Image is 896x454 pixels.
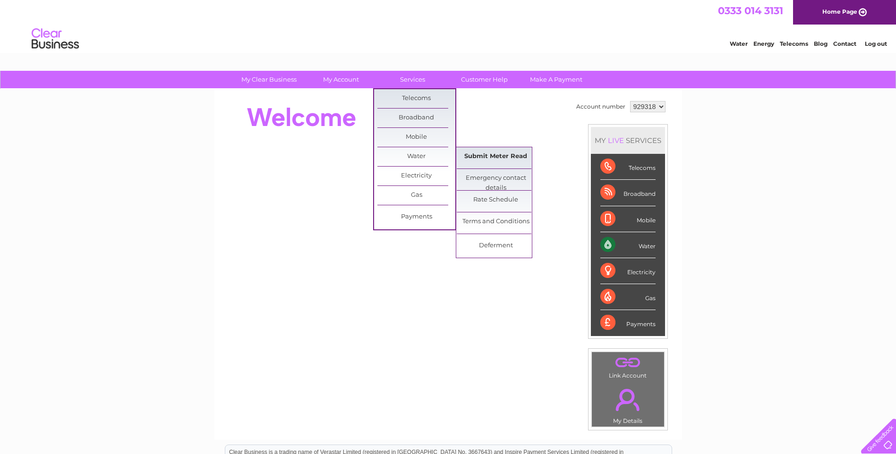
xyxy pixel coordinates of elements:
[377,89,455,108] a: Telecoms
[606,136,626,145] div: LIVE
[600,154,656,180] div: Telecoms
[600,284,656,310] div: Gas
[457,212,535,231] a: Terms and Conditions
[377,109,455,127] a: Broadband
[814,40,828,47] a: Blog
[377,167,455,185] a: Electricity
[377,128,455,147] a: Mobile
[225,5,672,46] div: Clear Business is a trading name of Verastar Limited (registered in [GEOGRAPHIC_DATA] No. 3667643...
[780,40,808,47] a: Telecoms
[591,127,665,154] div: MY SERVICES
[457,191,535,210] a: Rate Schedule
[377,186,455,205] a: Gas
[594,354,662,371] a: .
[230,71,308,88] a: My Clear Business
[374,71,452,88] a: Services
[591,352,665,381] td: Link Account
[753,40,774,47] a: Energy
[377,147,455,166] a: Water
[457,169,535,188] a: Emergency contact details
[718,5,783,17] a: 0333 014 3131
[457,236,535,255] a: Deferment
[600,310,656,336] div: Payments
[600,206,656,232] div: Mobile
[865,40,887,47] a: Log out
[833,40,856,47] a: Contact
[445,71,523,88] a: Customer Help
[517,71,595,88] a: Make A Payment
[600,258,656,284] div: Electricity
[31,25,79,53] img: logo.png
[591,381,665,427] td: My Details
[302,71,380,88] a: My Account
[574,99,628,115] td: Account number
[457,147,535,166] a: Submit Meter Read
[600,232,656,258] div: Water
[600,180,656,206] div: Broadband
[594,383,662,416] a: .
[377,208,455,227] a: Payments
[730,40,748,47] a: Water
